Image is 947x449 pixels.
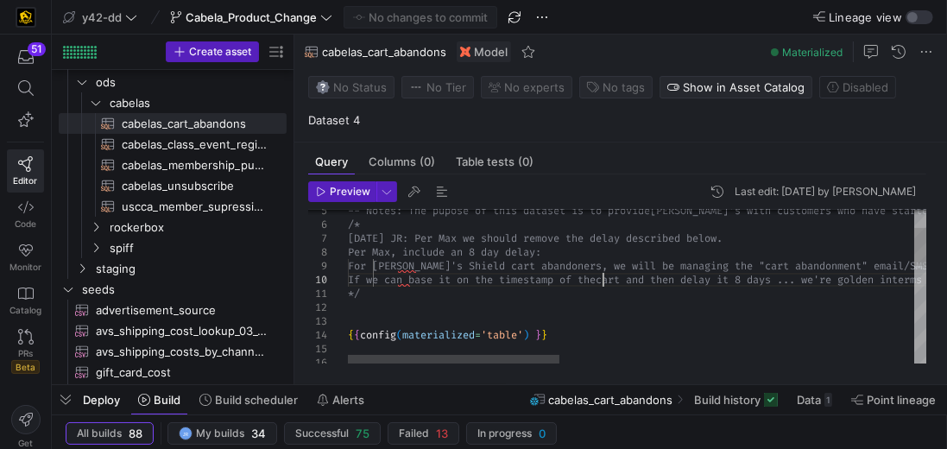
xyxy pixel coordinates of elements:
span: Failed [399,427,429,440]
button: Create asset [166,41,259,62]
span: Successful [295,427,349,440]
span: My builds [196,427,244,440]
span: cabelas_cart_abandons [549,393,673,407]
div: Press SPACE to select this row. [59,362,287,383]
span: Code [15,218,36,229]
div: Press SPACE to select this row. [59,196,287,217]
div: 10 [308,273,327,287]
button: Successful75 [284,422,381,445]
span: escribed below. [632,231,723,245]
div: Press SPACE to select this row. [59,300,287,320]
a: gift_card_cost​​​​​​ [59,362,287,383]
div: 12 [308,300,327,314]
span: cabelas_cart_abandons​​​​​​​​​​ [122,114,267,134]
div: Press SPACE to select this row. [59,341,287,362]
span: Catalog [9,305,41,315]
span: materialized [402,328,475,342]
span: rockerbox [110,218,284,237]
span: For [PERSON_NAME]'s Shield cart abandoners, we wi [348,259,644,273]
span: gift_card_cost​​​​​​ [96,363,267,383]
div: Press SPACE to select this row. [59,92,287,113]
span: spiff [110,238,284,258]
button: JRMy builds34 [167,422,277,445]
span: ods [96,73,284,92]
span: In progress [477,427,532,440]
button: No tierNo Tier [401,76,474,98]
span: No tags [603,80,645,94]
a: Monitor [7,236,44,279]
button: In progress0 [466,422,557,445]
span: cabelas_unsubscribe​​​​​​​​​​ [122,176,267,196]
span: Materialized [782,46,843,59]
span: { [348,328,354,342]
div: 11 [308,287,327,300]
span: } [541,328,547,342]
span: All builds [77,427,122,440]
button: Failed13 [388,422,459,445]
div: 16 [308,356,327,370]
span: 13 [436,427,448,440]
span: No Status [316,80,387,94]
button: y42-dd [59,6,142,28]
button: Alerts [309,385,372,414]
span: cabelas_class_event_registrants​​​​​​​​​​ [122,135,267,155]
span: cabelas [110,93,284,113]
div: 1 [824,393,832,407]
a: advertisement_source​​​​​​ [59,300,287,320]
span: Cabela_Product_Change [186,10,317,24]
span: [DATE] JR: Per Max we should remove the delay d [348,231,632,245]
span: { [354,328,360,342]
span: 88 [129,427,142,440]
span: 0 [539,427,546,440]
span: Show in Asset Catalog [683,80,805,94]
p: Dataset 4 [308,112,940,128]
span: Alerts [332,393,364,407]
button: Show in Asset Catalog [660,76,812,98]
a: cabelas_class_event_registrants​​​​​​​​​​ [59,134,287,155]
span: If we can base it on the timestamp of the [348,273,596,287]
span: config [360,328,396,342]
div: Press SPACE to select this row. [59,72,287,92]
a: cabelas_unsubscribe​​​​​​​​​​ [59,175,287,196]
div: JR [179,427,193,440]
a: avs_shipping_costs_by_channel_04_11_24​​​​​​ [59,341,287,362]
button: No experts [481,76,572,98]
div: 14 [308,328,327,342]
button: Data1 [789,385,840,414]
button: Point lineage [843,385,944,414]
span: Build scheduler [215,393,298,407]
div: Press SPACE to select this row. [59,175,287,196]
div: Press SPACE to select this row. [59,279,287,300]
span: Query [315,156,348,168]
span: Table tests [456,156,533,168]
button: Build history [686,385,786,414]
span: } [535,328,541,342]
span: No Tier [409,80,466,94]
span: avs_shipping_costs_by_channel_04_11_24​​​​​​ [96,342,267,362]
div: Press SPACE to select this row. [59,134,287,155]
button: All builds88 [66,422,154,445]
span: avs_shipping_cost_lookup_03_15_24​​​​​​ [96,321,267,341]
span: Build [154,393,180,407]
span: Monitor [9,262,41,272]
span: PRs [18,348,33,358]
span: 75 [356,427,369,440]
div: Press SPACE to select this row. [59,320,287,341]
div: Last edit: [DATE] by [PERSON_NAME] [735,186,916,198]
div: 7 [308,231,327,245]
div: Press SPACE to select this row. [59,217,287,237]
div: 9 [308,259,327,273]
span: Model [474,45,508,59]
img: No status [316,80,330,94]
span: uscca_member_supression​​​​​​​​​​ [122,197,267,217]
span: Create asset [189,46,251,58]
div: Press SPACE to select this row. [59,237,287,258]
span: Per Max, include an 8 day delay: [348,245,541,259]
img: undefined [460,47,470,57]
div: 15 [308,342,327,356]
div: 6 [308,218,327,231]
span: Build history [694,393,761,407]
div: Press SPACE to select this row. [59,113,287,134]
span: Editor [14,175,38,186]
a: Catalog [7,279,44,322]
